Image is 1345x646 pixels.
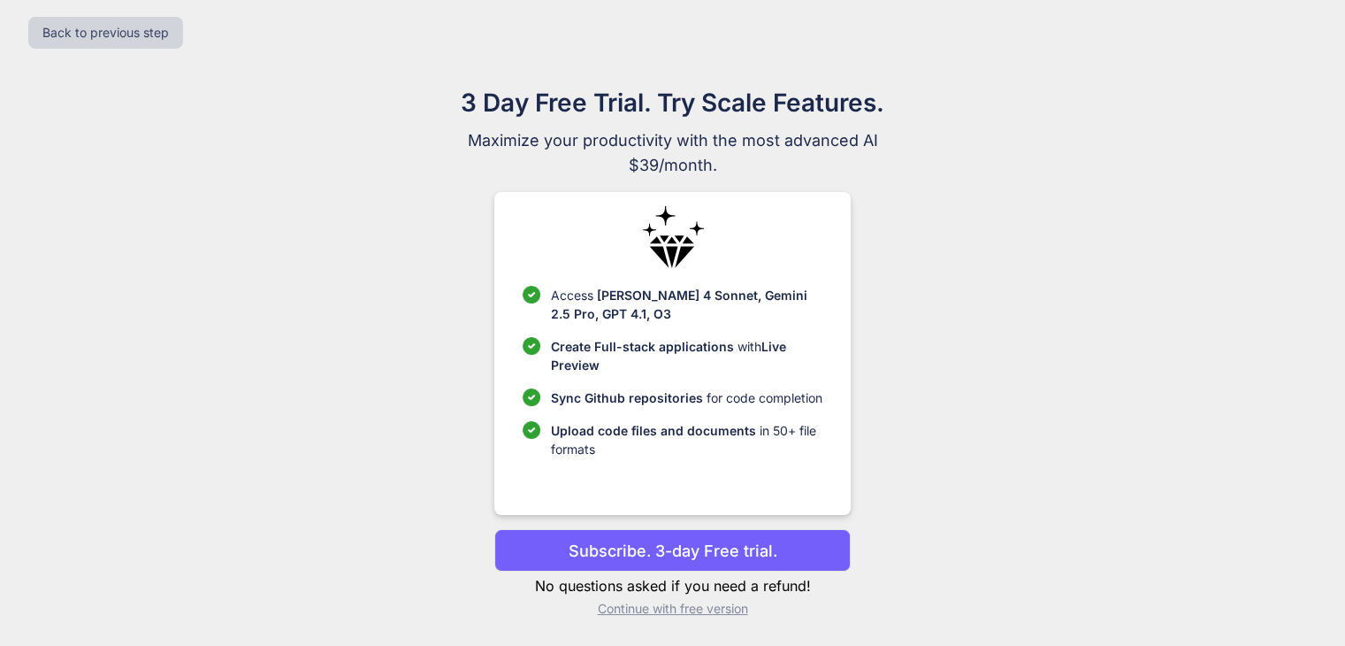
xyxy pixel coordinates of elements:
[523,337,540,355] img: checklist
[551,286,822,323] p: Access
[376,84,970,121] h1: 3 Day Free Trial. Try Scale Features.
[551,421,822,458] p: in 50+ file formats
[494,529,851,572] button: Subscribe. 3-day Free trial.
[523,388,540,406] img: checklist
[28,17,183,49] button: Back to previous step
[551,339,737,354] span: Create Full-stack applications
[376,128,970,153] span: Maximize your productivity with the most advanced AI
[551,390,703,405] span: Sync Github repositories
[551,423,756,438] span: Upload code files and documents
[494,575,851,596] p: No questions asked if you need a refund!
[569,539,777,563] p: Subscribe. 3-day Free trial.
[376,153,970,178] span: $39/month.
[523,286,540,304] img: checklist
[551,337,822,374] p: with
[551,288,807,321] span: [PERSON_NAME] 4 Sonnet, Gemini 2.5 Pro, GPT 4.1, O3
[523,421,540,439] img: checklist
[494,600,851,618] p: Continue with free version
[551,388,822,407] p: for code completion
